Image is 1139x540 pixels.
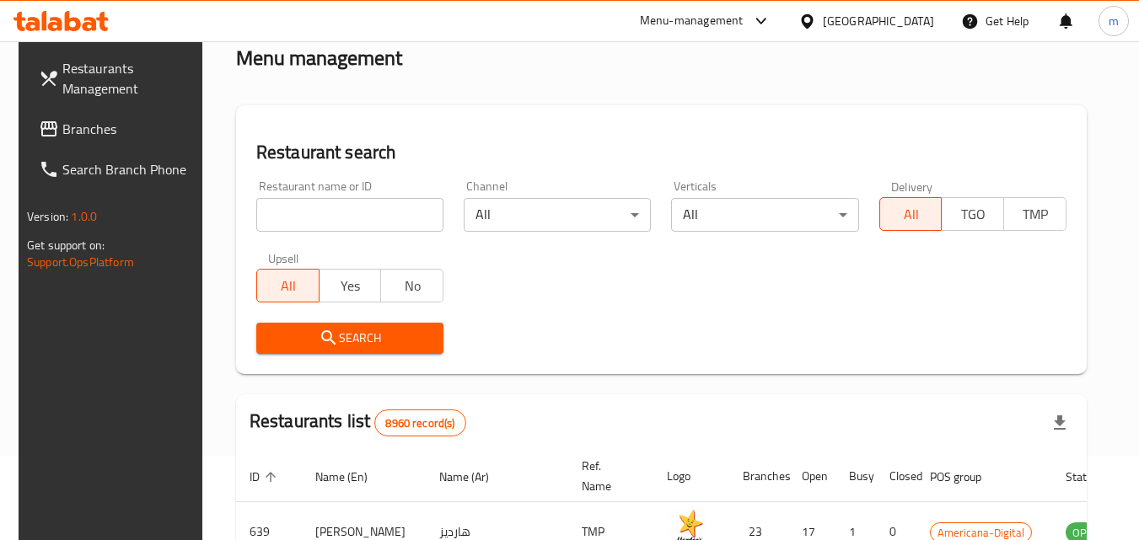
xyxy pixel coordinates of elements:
[25,109,209,149] a: Branches
[948,202,997,227] span: TGO
[439,467,511,487] span: Name (Ar)
[788,451,835,502] th: Open
[25,149,209,190] a: Search Branch Phone
[464,198,651,232] div: All
[375,415,465,431] span: 8960 record(s)
[374,409,465,436] div: Total records count
[250,409,466,436] h2: Restaurants list
[268,252,299,264] label: Upsell
[256,269,320,302] button: All
[388,274,437,298] span: No
[256,198,443,232] input: Search for restaurant name or ID..
[1011,202,1060,227] span: TMP
[1003,197,1066,231] button: TMP
[256,140,1066,165] h2: Restaurant search
[71,206,97,227] span: 1.0.0
[27,206,68,227] span: Version:
[319,269,382,302] button: Yes
[27,251,134,273] a: Support.OpsPlatform
[270,328,430,349] span: Search
[250,467,282,487] span: ID
[25,48,209,109] a: Restaurants Management
[236,45,402,72] h2: Menu management
[823,12,934,30] div: [GEOGRAPHIC_DATA]
[1066,467,1120,487] span: Status
[1040,403,1080,443] div: Export file
[380,269,443,302] button: No
[876,451,916,502] th: Closed
[62,159,196,179] span: Search Branch Phone
[941,197,1004,231] button: TGO
[930,467,1003,487] span: POS group
[671,198,858,232] div: All
[256,323,443,354] button: Search
[640,11,744,31] div: Menu-management
[264,274,313,298] span: All
[62,58,196,99] span: Restaurants Management
[62,119,196,139] span: Branches
[326,274,375,298] span: Yes
[653,451,729,502] th: Logo
[315,467,390,487] span: Name (En)
[887,202,936,227] span: All
[891,180,933,192] label: Delivery
[835,451,876,502] th: Busy
[879,197,943,231] button: All
[1109,12,1119,30] span: m
[582,456,633,496] span: Ref. Name
[27,234,105,256] span: Get support on:
[729,451,788,502] th: Branches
